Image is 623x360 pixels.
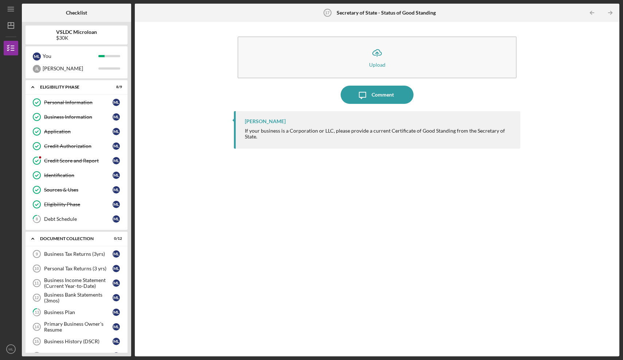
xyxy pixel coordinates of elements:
div: Eligibility Phase [40,85,104,89]
tspan: 17 [325,11,329,15]
a: 12Business Bank Statements (3mos)ML [29,290,124,305]
div: M L [113,352,120,360]
div: M L [113,157,120,164]
a: Personal InformationML [29,95,124,110]
a: Business InformationML [29,110,124,124]
a: Credit AuthorizationML [29,139,124,153]
div: Debt Schedule [44,216,113,222]
a: IdentificationML [29,168,124,183]
div: M L [113,250,120,258]
div: Business History (DSCR) [44,339,113,344]
a: 15Business History (DSCR)ML [29,334,124,349]
div: M L [33,52,41,60]
b: VSLDC Microloan [56,29,97,35]
div: M L [113,113,120,121]
a: ApplicationML [29,124,124,139]
b: Secretary of State - Status of Good Standing [337,10,436,16]
div: M L [113,142,120,150]
tspan: 10 [34,266,39,271]
div: Business Tax Returns (3yrs) [44,251,113,257]
div: Comment [372,86,394,104]
div: M L [113,201,120,208]
div: M L [113,128,120,135]
tspan: 15 [34,339,39,344]
tspan: 12 [34,296,39,300]
div: Credit Score and Report [44,158,113,164]
tspan: 13 [35,310,39,315]
div: [PERSON_NAME] [245,118,286,124]
button: Upload [238,36,517,78]
div: M L [113,99,120,106]
div: If your business is a Corporation or LLC, please provide a current Certificate of Good Standing f... [245,128,513,140]
text: ML [8,347,13,351]
div: M L [113,309,120,316]
div: M L [113,279,120,287]
div: Credit Authorization [44,143,113,149]
a: Sources & UsesML [29,183,124,197]
div: Business Bank Statements (3mos) [44,292,113,304]
div: Business Information [44,114,113,120]
div: [PERSON_NAME] [43,62,98,75]
div: Document Collection [40,236,104,241]
a: 10Personal Tax Returns (3 yrs)ML [29,261,124,276]
a: 11Business Income Statement (Current Year-to-Date)ML [29,276,124,290]
a: Eligibility PhaseML [29,197,124,212]
tspan: 9 [36,252,38,256]
div: M L [113,265,120,272]
div: Personal Information [44,99,113,105]
div: M L [113,294,120,301]
div: You [43,50,98,62]
div: Application [44,129,113,134]
tspan: 14 [34,325,39,329]
div: Eligibility Phase [44,201,113,207]
div: J L [33,65,41,73]
div: Identification [44,172,113,178]
a: 9Business Tax Returns (3yrs)ML [29,247,124,261]
button: Comment [341,86,414,104]
div: Personal Tax Returns (3 yrs) [44,266,113,271]
div: M L [113,215,120,223]
button: ML [4,342,18,356]
div: Primary Business Owner's Resume [44,321,113,333]
div: M L [113,323,120,330]
div: Sources & Uses [44,187,113,193]
div: 0 / 12 [109,236,122,241]
a: 13Business PlanML [29,305,124,320]
div: M L [113,338,120,345]
a: 8Debt ScheduleML [29,212,124,226]
div: M L [113,172,120,179]
div: $30K [56,35,97,41]
a: Credit Score and ReportML [29,153,124,168]
div: Business Plan [44,309,113,315]
b: Checklist [66,10,87,16]
div: Business Income Statement (Current Year-to-Date) [44,277,113,289]
div: Upload [369,62,385,67]
div: M L [113,186,120,193]
div: 8 / 9 [109,85,122,89]
tspan: 11 [34,281,39,285]
tspan: 8 [36,217,38,222]
a: 14Primary Business Owner's ResumeML [29,320,124,334]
